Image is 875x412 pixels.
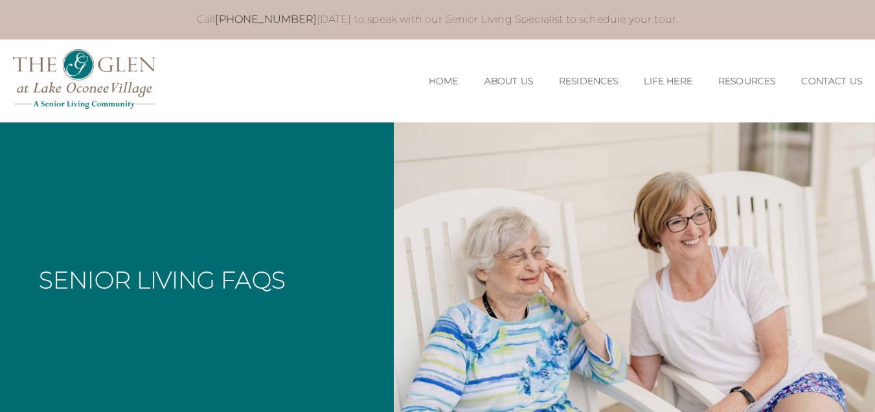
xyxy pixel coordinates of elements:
[57,13,819,27] p: Call [DATE] to speak with our Senior Living Specialist to schedule your tour.
[644,76,692,87] a: Life Here
[718,76,775,87] a: Resources
[559,76,619,87] a: Residences
[13,49,155,109] img: The Glen Lake Oconee Home
[429,76,459,87] a: Home
[484,76,533,87] a: About Us
[39,268,286,292] h2: Senior Living FAQs
[801,76,862,87] a: Contact Us
[215,13,316,25] a: [PHONE_NUMBER]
